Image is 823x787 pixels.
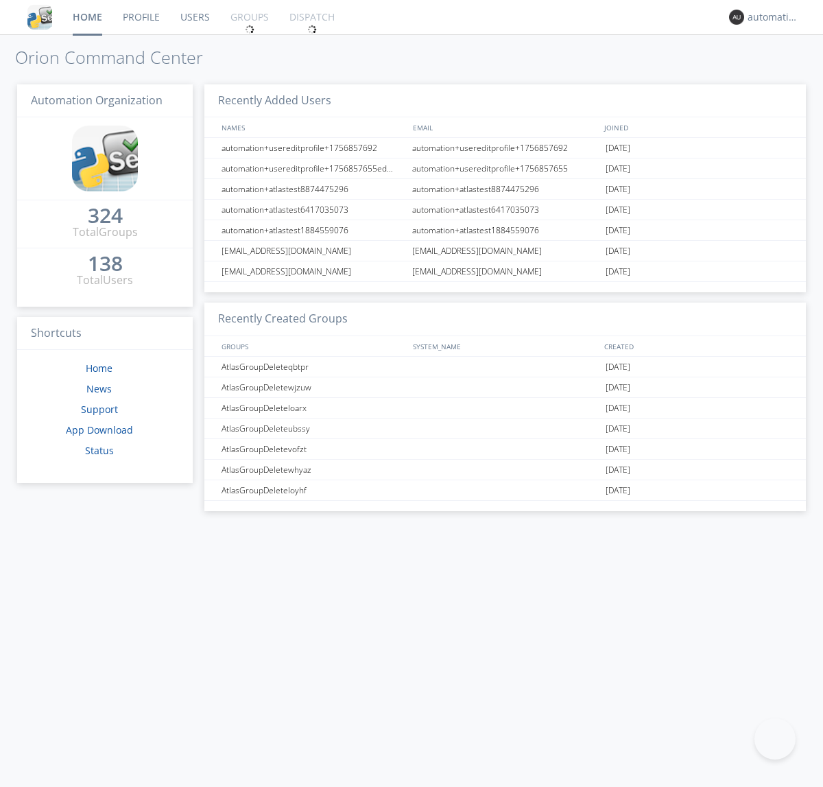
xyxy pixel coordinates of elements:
span: Automation Organization [31,93,163,108]
h3: Recently Added Users [204,84,806,118]
span: [DATE] [606,179,630,200]
div: AtlasGroupDeleteqbtpr [218,357,408,377]
a: AtlasGroupDeleteloyhf[DATE] [204,480,806,501]
a: Status [85,444,114,457]
div: AtlasGroupDeleteloarx [218,398,408,418]
a: [EMAIL_ADDRESS][DOMAIN_NAME][EMAIL_ADDRESS][DOMAIN_NAME][DATE] [204,241,806,261]
div: Total Users [77,272,133,288]
a: Support [81,403,118,416]
a: News [86,382,112,395]
div: automation+usereditprofile+1756857692 [218,138,408,158]
div: GROUPS [218,336,406,356]
iframe: Toggle Customer Support [754,718,796,760]
div: AtlasGroupDeleteubssy [218,419,408,438]
a: AtlasGroupDeletewjzuw[DATE] [204,377,806,398]
div: AtlasGroupDeletewhyaz [218,460,408,480]
img: cddb5a64eb264b2086981ab96f4c1ba7 [72,126,138,191]
div: automation+atlastest8874475296 [409,179,602,199]
div: AtlasGroupDeletevofzt [218,439,408,459]
span: [DATE] [606,220,630,241]
div: JOINED [601,117,793,137]
div: automation+atlastest1884559076 [409,220,602,240]
a: App Download [66,423,133,436]
img: 373638.png [729,10,744,25]
h3: Recently Created Groups [204,303,806,336]
a: AtlasGroupDeletevofzt[DATE] [204,439,806,460]
a: AtlasGroupDeletewhyaz[DATE] [204,460,806,480]
a: automation+atlastest6417035073automation+atlastest6417035073[DATE] [204,200,806,220]
div: [EMAIL_ADDRESS][DOMAIN_NAME] [409,241,602,261]
div: 138 [88,257,123,270]
img: spin.svg [245,25,254,34]
span: [DATE] [606,419,630,439]
span: [DATE] [606,357,630,377]
div: automation+usereditprofile+1756857655 [409,158,602,178]
div: AtlasGroupDeletewjzuw [218,377,408,397]
img: cddb5a64eb264b2086981ab96f4c1ba7 [27,5,52,30]
span: [DATE] [606,138,630,158]
div: NAMES [218,117,406,137]
a: automation+atlastest1884559076automation+atlastest1884559076[DATE] [204,220,806,241]
img: spin.svg [307,25,317,34]
div: 324 [88,209,123,222]
span: [DATE] [606,480,630,501]
div: [EMAIL_ADDRESS][DOMAIN_NAME] [409,261,602,281]
span: [DATE] [606,200,630,220]
div: automation+atlastest8874475296 [218,179,408,199]
div: Total Groups [73,224,138,240]
a: AtlasGroupDeleteubssy[DATE] [204,419,806,439]
div: [EMAIL_ADDRESS][DOMAIN_NAME] [218,241,408,261]
div: SYSTEM_NAME [409,336,601,356]
div: automation+usereditprofile+1756857692 [409,138,602,158]
a: automation+usereditprofile+1756857692automation+usereditprofile+1756857692[DATE] [204,138,806,158]
div: [EMAIL_ADDRESS][DOMAIN_NAME] [218,261,408,281]
div: AtlasGroupDeleteloyhf [218,480,408,500]
a: AtlasGroupDeleteqbtpr[DATE] [204,357,806,377]
a: 324 [88,209,123,224]
div: automation+atlastest6417035073 [218,200,408,220]
h3: Shortcuts [17,317,193,351]
span: [DATE] [606,241,630,261]
a: automation+usereditprofile+1756857655editedautomation+usereditprofile+1756857655automation+usered... [204,158,806,179]
div: automation+atlastest1884559076 [218,220,408,240]
a: Home [86,362,112,375]
span: [DATE] [606,460,630,480]
div: automation+atlastest6417035073 [409,200,602,220]
a: [EMAIL_ADDRESS][DOMAIN_NAME][EMAIL_ADDRESS][DOMAIN_NAME][DATE] [204,261,806,282]
div: EMAIL [409,117,601,137]
span: [DATE] [606,398,630,419]
span: [DATE] [606,261,630,282]
span: [DATE] [606,439,630,460]
div: CREATED [601,336,793,356]
a: AtlasGroupDeleteloarx[DATE] [204,398,806,419]
span: [DATE] [606,158,630,179]
div: automation+usereditprofile+1756857655editedautomation+usereditprofile+1756857655 [218,158,408,178]
a: 138 [88,257,123,272]
div: automation+atlas0035 [748,10,799,24]
a: automation+atlastest8874475296automation+atlastest8874475296[DATE] [204,179,806,200]
span: [DATE] [606,377,630,398]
